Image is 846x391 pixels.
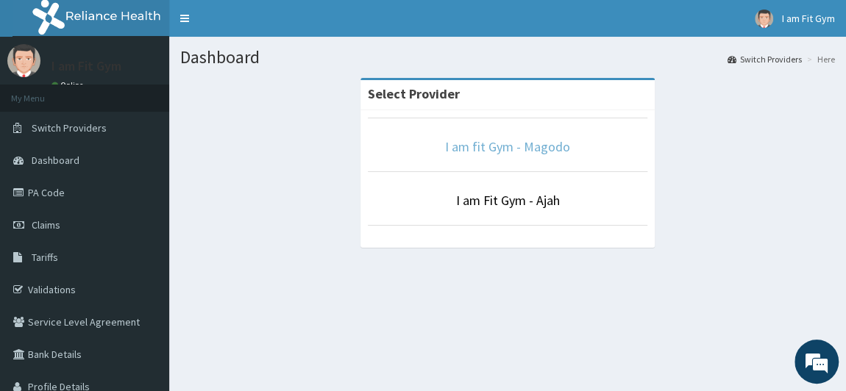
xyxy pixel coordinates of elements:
span: Dashboard [32,154,79,167]
span: Claims [32,218,60,232]
img: User Image [755,10,773,28]
strong: Select Provider [368,85,460,102]
span: Tariffs [32,251,58,264]
img: User Image [7,44,40,77]
span: Switch Providers [32,121,107,134]
a: I am fit Gym - Magodo [445,138,570,155]
li: Here [803,53,835,65]
a: I am Fit Gym - Ajah [456,192,560,209]
p: I am Fit Gym [51,60,121,73]
span: I am Fit Gym [782,12,835,25]
a: Switch Providers [728,53,802,65]
h1: Dashboard [180,48,835,67]
a: Online [51,80,87,90]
